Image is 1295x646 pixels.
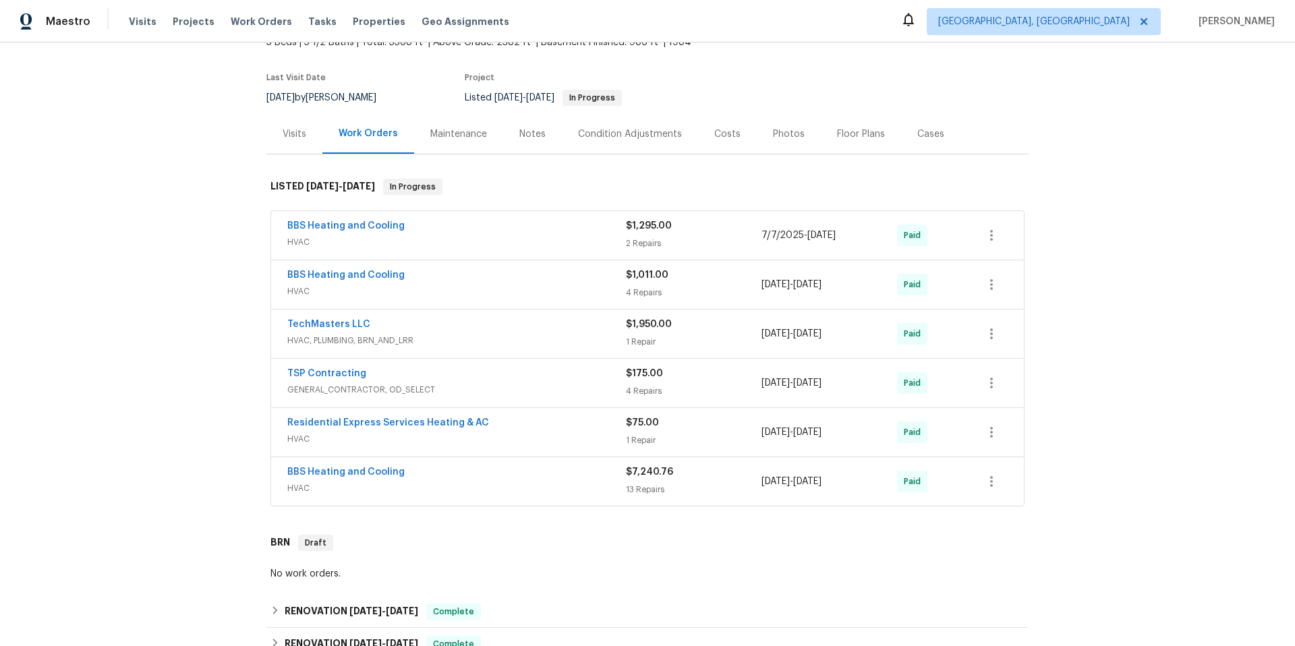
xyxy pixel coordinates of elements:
[526,93,554,102] span: [DATE]
[626,320,672,329] span: $1,950.00
[287,235,626,249] span: HVAC
[761,425,822,439] span: -
[287,334,626,347] span: HVAC, PLUMBING, BRN_AND_LRR
[270,567,1025,581] div: No work orders.
[129,15,156,28] span: Visits
[793,329,822,339] span: [DATE]
[283,127,306,141] div: Visits
[430,127,487,141] div: Maintenance
[349,606,418,616] span: -
[761,231,804,240] span: 7/7/2025
[287,270,405,280] a: BBS Heating and Cooling
[626,270,668,280] span: $1,011.00
[904,475,926,488] span: Paid
[266,90,393,106] div: by [PERSON_NAME]
[306,181,339,191] span: [DATE]
[904,425,926,439] span: Paid
[519,127,546,141] div: Notes
[564,94,621,102] span: In Progress
[287,320,370,329] a: TechMasters LLC
[428,605,480,618] span: Complete
[422,15,509,28] span: Geo Assignments
[349,606,382,616] span: [DATE]
[266,36,759,49] span: 5 Beds | 3 1/2 Baths | Total: 3368 ft² | Above Grade: 2382 ft² | Basement Finished: 986 ft² | 1984
[384,180,441,194] span: In Progress
[793,428,822,437] span: [DATE]
[287,481,626,495] span: HVAC
[287,221,405,231] a: BBS Heating and Cooling
[285,604,418,620] h6: RENOVATION
[287,432,626,446] span: HVAC
[761,280,790,289] span: [DATE]
[761,329,790,339] span: [DATE]
[266,521,1029,564] div: BRN Draft
[904,229,926,242] span: Paid
[386,606,418,616] span: [DATE]
[917,127,944,141] div: Cases
[837,127,885,141] div: Floor Plans
[308,17,337,26] span: Tasks
[287,383,626,397] span: GENERAL_CONTRACTOR, OD_SELECT
[626,237,761,250] div: 2 Repairs
[626,483,761,496] div: 13 Repairs
[339,127,398,140] div: Work Orders
[793,378,822,388] span: [DATE]
[343,181,375,191] span: [DATE]
[231,15,292,28] span: Work Orders
[266,165,1029,208] div: LISTED [DATE]-[DATE]In Progress
[904,376,926,390] span: Paid
[761,229,836,242] span: -
[626,335,761,349] div: 1 Repair
[270,179,375,195] h6: LISTED
[793,477,822,486] span: [DATE]
[761,376,822,390] span: -
[807,231,836,240] span: [DATE]
[353,15,405,28] span: Properties
[761,475,822,488] span: -
[773,127,805,141] div: Photos
[761,428,790,437] span: [DATE]
[626,467,673,477] span: $7,240.76
[938,15,1130,28] span: [GEOGRAPHIC_DATA], [GEOGRAPHIC_DATA]
[761,278,822,291] span: -
[904,278,926,291] span: Paid
[287,369,366,378] a: TSP Contracting
[465,93,622,102] span: Listed
[46,15,90,28] span: Maestro
[626,434,761,447] div: 1 Repair
[266,93,295,102] span: [DATE]
[793,280,822,289] span: [DATE]
[306,181,375,191] span: -
[626,369,663,378] span: $175.00
[494,93,523,102] span: [DATE]
[904,327,926,341] span: Paid
[287,418,489,428] a: Residential Express Services Heating & AC
[578,127,682,141] div: Condition Adjustments
[287,285,626,298] span: HVAC
[761,327,822,341] span: -
[270,535,290,551] h6: BRN
[266,74,326,82] span: Last Visit Date
[299,536,332,550] span: Draft
[626,286,761,299] div: 4 Repairs
[626,418,659,428] span: $75.00
[626,221,672,231] span: $1,295.00
[173,15,214,28] span: Projects
[626,384,761,398] div: 4 Repairs
[714,127,741,141] div: Costs
[465,74,494,82] span: Project
[1193,15,1275,28] span: [PERSON_NAME]
[494,93,554,102] span: -
[761,378,790,388] span: [DATE]
[287,467,405,477] a: BBS Heating and Cooling
[266,595,1029,628] div: RENOVATION [DATE]-[DATE]Complete
[761,477,790,486] span: [DATE]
